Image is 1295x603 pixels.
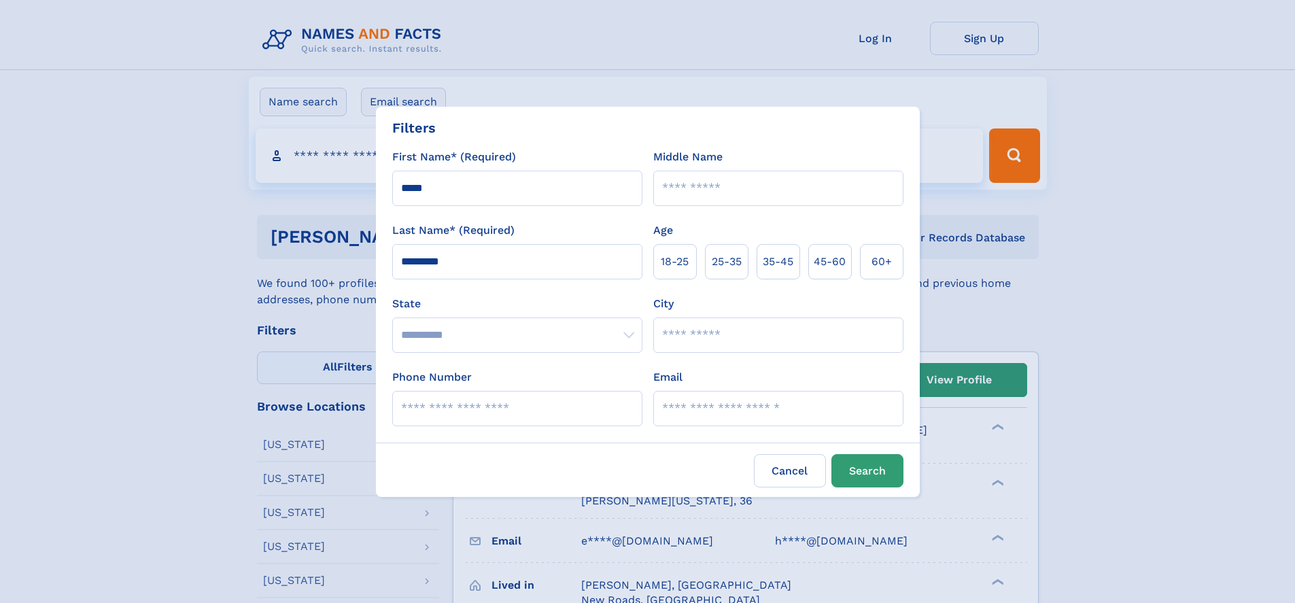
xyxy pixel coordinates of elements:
span: 60+ [871,254,892,270]
span: 35‑45 [763,254,793,270]
label: Middle Name [653,149,723,165]
label: City [653,296,674,312]
span: 45‑60 [814,254,846,270]
label: Phone Number [392,369,472,385]
label: Cancel [754,454,826,487]
label: Email [653,369,683,385]
button: Search [831,454,903,487]
label: Age [653,222,673,239]
label: State [392,296,642,312]
span: 25‑35 [712,254,742,270]
label: Last Name* (Required) [392,222,515,239]
span: 18‑25 [661,254,689,270]
label: First Name* (Required) [392,149,516,165]
div: Filters [392,118,436,138]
